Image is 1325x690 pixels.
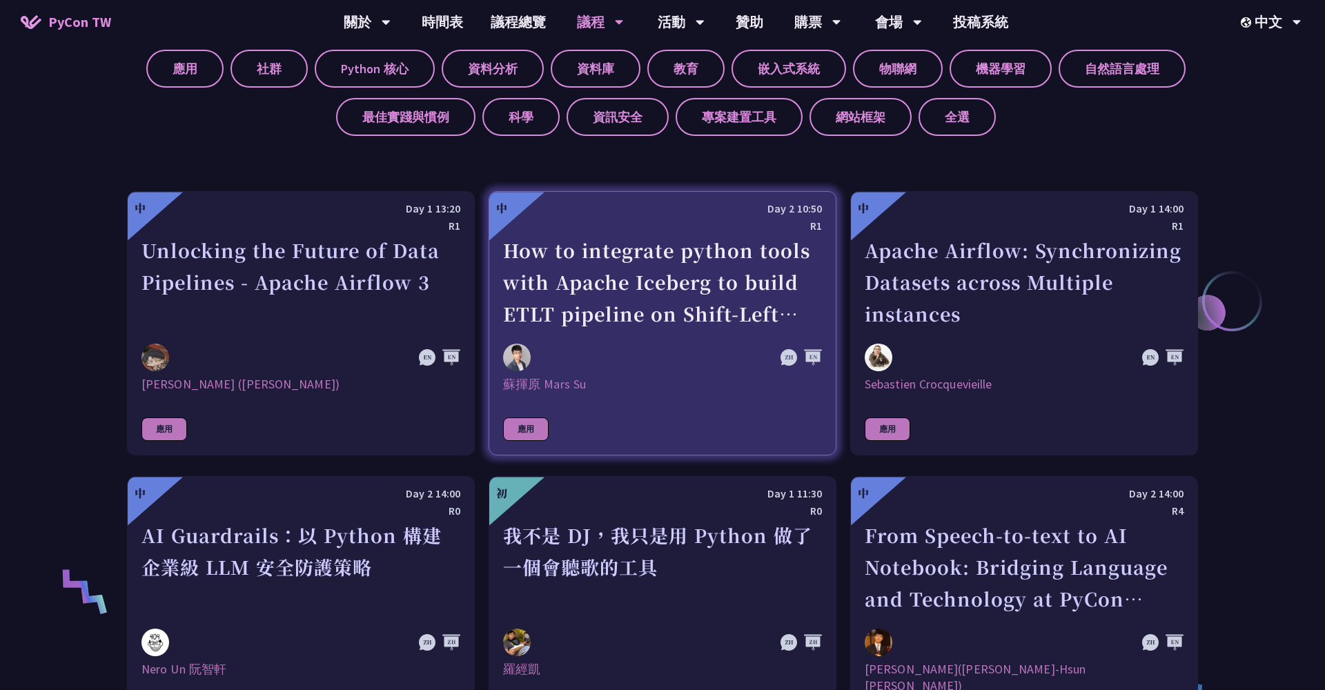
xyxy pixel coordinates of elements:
label: 社群 [230,50,308,88]
div: From Speech-to-text to AI Notebook: Bridging Language and Technology at PyCon [GEOGRAPHIC_DATA] [865,520,1184,615]
div: 我不是 DJ，我只是用 Python 做了一個會聽歌的工具 [503,520,822,615]
div: Day 2 14:00 [865,485,1184,502]
div: R1 [865,217,1184,235]
span: PyCon TW [48,12,111,32]
div: R4 [865,502,1184,520]
div: 應用 [141,417,187,441]
div: 中 [496,200,507,217]
div: Sebastien Crocquevieille [865,376,1184,393]
div: 應用 [503,417,549,441]
a: PyCon TW [7,5,125,39]
div: [PERSON_NAME] ([PERSON_NAME]) [141,376,460,393]
label: 最佳實踐與慣例 [336,98,475,136]
div: Day 2 14:00 [141,485,460,502]
img: 李唯 (Wei Lee) [141,344,169,371]
div: Day 1 11:30 [503,485,822,502]
label: 資料分析 [442,50,544,88]
img: Home icon of PyCon TW 2025 [21,15,41,29]
div: AI Guardrails：以 Python 構建企業級 LLM 安全防護策略 [141,520,460,615]
img: 蘇揮原 Mars Su [503,344,531,371]
label: 應用 [146,50,224,88]
label: 教育 [647,50,725,88]
label: 資訊安全 [567,98,669,136]
div: How to integrate python tools with Apache Iceberg to build ETLT pipeline on Shift-Left Architecture [503,235,822,330]
label: 機器學習 [950,50,1052,88]
a: 中 Day 2 10:50 R1 How to integrate python tools with Apache Iceberg to build ETLT pipeline on Shif... [489,191,836,455]
div: R1 [503,217,822,235]
img: Locale Icon [1241,17,1255,28]
img: 羅經凱 [503,629,531,656]
div: Day 1 13:20 [141,200,460,217]
div: Apache Airflow: Synchronizing Datasets across Multiple instances [865,235,1184,330]
div: Day 1 14:00 [865,200,1184,217]
img: 李昱勳 (Yu-Hsun Lee) [865,629,892,656]
label: 網站框架 [809,98,912,136]
img: Sebastien Crocquevieille [865,344,892,371]
div: R0 [503,502,822,520]
label: 資料庫 [551,50,640,88]
div: Day 2 10:50 [503,200,822,217]
div: 中 [858,485,869,502]
div: R1 [141,217,460,235]
div: R0 [141,502,460,520]
img: Nero Un 阮智軒 [141,629,169,656]
label: Python 核心 [315,50,435,88]
label: 嵌入式系統 [732,50,846,88]
div: 中 [135,485,146,502]
div: 蘇揮原 Mars Su [503,376,822,393]
label: 自然語言處理 [1059,50,1186,88]
div: 應用 [865,417,910,441]
a: 中 Day 1 14:00 R1 Apache Airflow: Synchronizing Datasets across Multiple instances Sebastien Crocq... [850,191,1198,455]
div: 中 [858,200,869,217]
div: Unlocking the Future of Data Pipelines - Apache Airflow 3 [141,235,460,330]
div: 中 [135,200,146,217]
label: 物聯網 [853,50,943,88]
label: 全選 [919,98,996,136]
label: 科學 [482,98,560,136]
div: 初 [496,485,507,502]
label: 專案建置工具 [676,98,803,136]
a: 中 Day 1 13:20 R1 Unlocking the Future of Data Pipelines - Apache Airflow 3 李唯 (Wei Lee) [PERSON_N... [127,191,475,455]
